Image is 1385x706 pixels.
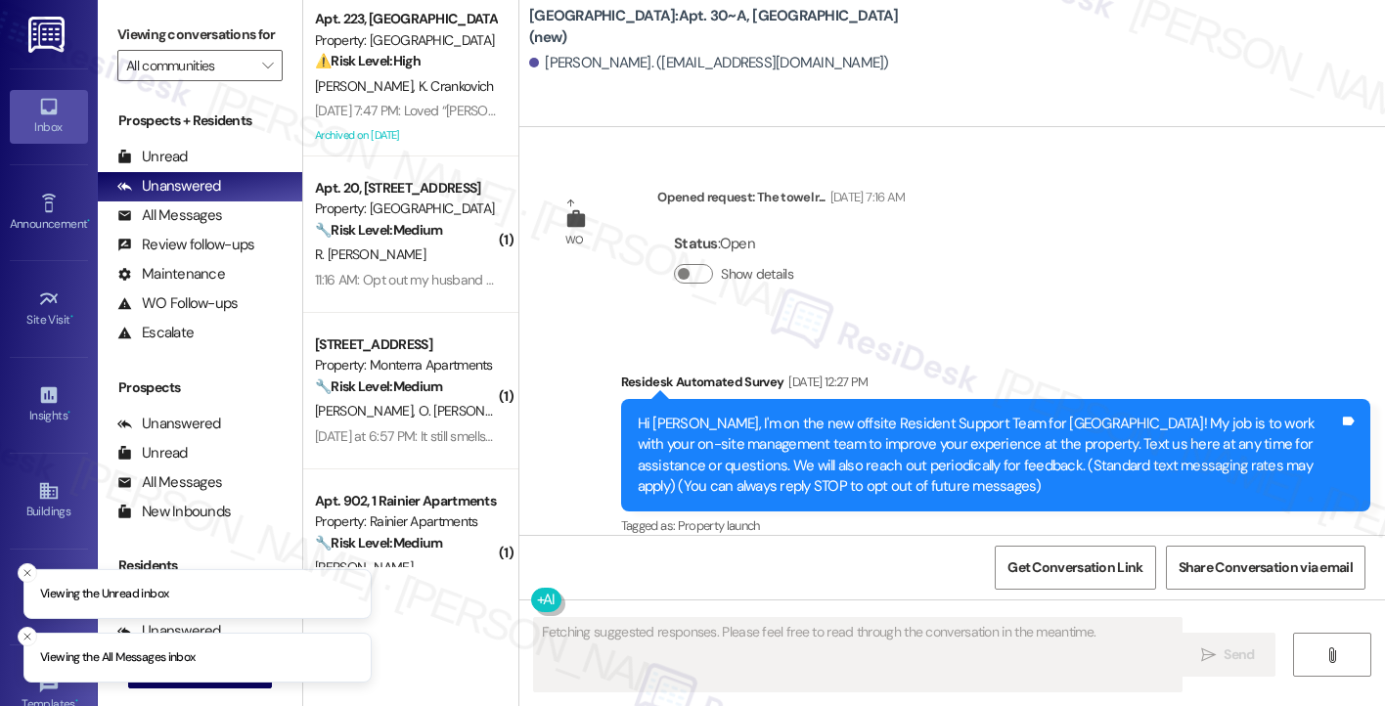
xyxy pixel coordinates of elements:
div: Property: [GEOGRAPHIC_DATA] [315,30,496,51]
button: Send [1181,633,1275,677]
span: O. [PERSON_NAME] [419,402,532,419]
b: [GEOGRAPHIC_DATA]: Apt. 30~A, [GEOGRAPHIC_DATA] (new) [529,6,920,48]
a: Buildings [10,474,88,527]
div: Unanswered [117,176,221,197]
div: [DATE] 7:47 PM: Loved “[PERSON_NAME] ([GEOGRAPHIC_DATA]): Thank you for the update! If you need a... [315,102,1233,119]
a: Site Visit • [10,283,88,335]
div: [DATE] 12:27 PM [783,372,868,392]
label: Viewing conversations for [117,20,283,50]
span: Send [1224,644,1254,665]
span: • [70,310,73,324]
span: Get Conversation Link [1007,557,1142,578]
div: All Messages [117,472,222,493]
div: Residesk Automated Survey [621,372,1370,399]
div: Property: Rainier Apartments [315,511,496,532]
a: Leads [10,571,88,624]
div: Maintenance [117,264,225,285]
a: Insights • [10,378,88,431]
div: Unread [117,147,188,167]
i:  [262,58,273,73]
p: Viewing the Unread inbox [40,585,168,602]
i:  [1324,647,1339,663]
div: Tagged as: [621,511,1370,540]
strong: 🔧 Risk Level: Medium [315,221,442,239]
div: 11:16 AM: Opt out my husband number. Please [315,271,572,288]
div: Unread [117,443,188,463]
strong: 🔧 Risk Level: Medium [315,534,442,552]
label: Show details [721,264,793,285]
button: Get Conversation Link [995,546,1155,590]
div: Archived on [DATE] [313,123,498,148]
span: K. Crankovich [419,77,494,95]
span: [PERSON_NAME] [315,402,419,419]
span: [PERSON_NAME] [315,77,419,95]
div: Review follow-ups [117,235,254,255]
strong: ⚠️ Risk Level: High [315,52,421,69]
div: New Inbounds [117,502,231,522]
button: Share Conversation via email [1166,546,1365,590]
button: Close toast [18,562,37,582]
div: Property: [GEOGRAPHIC_DATA] [315,199,496,219]
div: Prospects [98,377,302,398]
button: Close toast [18,627,37,646]
span: • [67,406,70,419]
i:  [1201,647,1216,663]
div: [DATE] 7:16 AM [826,187,906,207]
span: Share Conversation via email [1179,557,1353,578]
textarea: Fetching suggested responses. Please feel free to read through the conversation in the meantime. [534,618,1182,691]
b: Status [674,234,718,253]
div: Hi [PERSON_NAME], I'm on the new offsite Resident Support Team for [GEOGRAPHIC_DATA]! My job is t... [638,414,1339,498]
div: Opened request: The towel r... [657,187,905,214]
div: : Open [674,229,801,259]
img: ResiDesk Logo [28,17,68,53]
div: Apt. 20, [STREET_ADDRESS] [315,178,496,199]
a: Inbox [10,90,88,143]
div: WO [565,230,584,250]
div: [PERSON_NAME]. ([EMAIL_ADDRESS][DOMAIN_NAME]) [529,53,889,73]
span: • [87,214,90,228]
div: Prospects + Residents [98,110,302,131]
div: Property: Monterra Apartments [315,355,496,375]
span: Property launch [678,517,760,534]
p: Viewing the All Messages inbox [40,649,196,667]
div: Apt. 223, [GEOGRAPHIC_DATA] [315,9,496,29]
div: [STREET_ADDRESS] [315,334,496,355]
input: All communities [126,50,251,81]
div: [DATE] at 6:57 PM: It still smells bad, especially out the back window now. I'm concerned for the... [315,427,975,445]
strong: 🔧 Risk Level: Medium [315,377,442,395]
span: R. [PERSON_NAME] [315,245,425,263]
div: All Messages [117,205,222,226]
div: WO Follow-ups [117,293,238,314]
div: Apt. 902, 1 Rainier Apartments [315,491,496,511]
div: Escalate [117,323,194,343]
div: Unanswered [117,414,221,434]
